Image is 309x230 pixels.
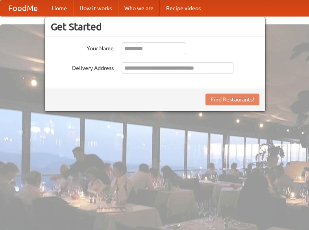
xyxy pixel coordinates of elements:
[205,94,259,105] button: Find Restaurants!
[160,0,207,16] a: Recipe videos
[46,0,73,16] a: Home
[118,0,160,16] a: Who we are
[51,62,114,72] label: Delivery Address
[73,0,118,16] a: How it works
[51,21,259,33] h3: Get Started
[51,42,114,52] label: Your Name
[0,0,46,16] a: FoodMe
